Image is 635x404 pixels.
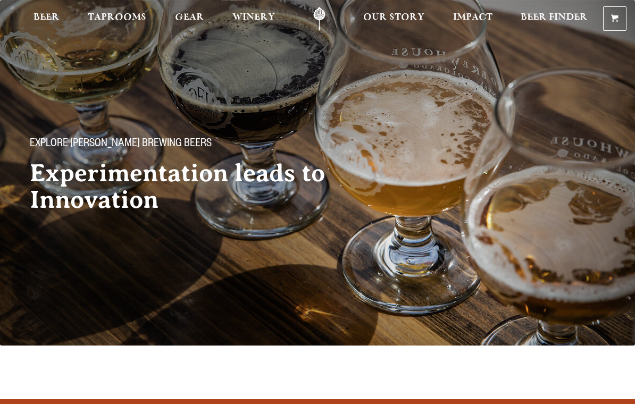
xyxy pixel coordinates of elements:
span: Taprooms [88,13,146,22]
span: Beer [34,13,60,22]
a: Winery [225,7,282,31]
a: Odell Home [299,7,339,31]
span: Our Story [363,13,424,22]
span: Gear [175,13,204,22]
span: Impact [453,13,492,22]
a: Gear [168,7,211,31]
a: Beer [27,7,66,31]
span: Explore [PERSON_NAME] Brewing Beers [30,138,212,151]
a: Impact [446,7,499,31]
h2: Experimentation leads to Innovation [30,160,362,213]
a: Taprooms [81,7,153,31]
a: Beer Finder [514,7,595,31]
span: Beer Finder [521,13,588,22]
a: Our Story [356,7,431,31]
span: Winery [232,13,275,22]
